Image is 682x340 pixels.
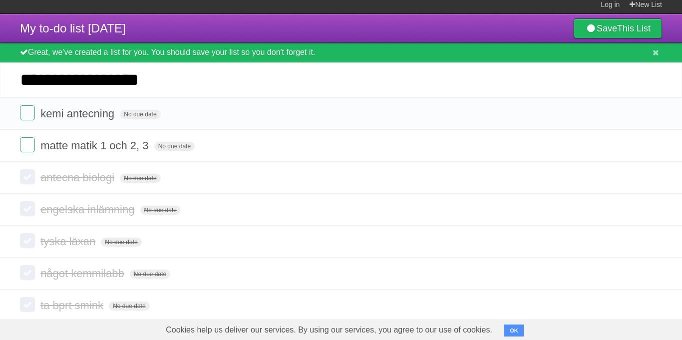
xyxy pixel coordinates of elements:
[40,235,98,248] span: tyska läxan
[154,142,195,151] span: No due date
[574,18,662,38] a: SaveThis List
[120,174,160,183] span: No due date
[20,265,35,280] label: Done
[20,21,126,35] span: My to-do list [DATE]
[40,139,151,152] span: matte matik 1 och 2, 3
[40,107,117,120] span: kemi antecning
[40,203,137,216] span: engelska inlämning
[504,325,524,337] button: OK
[130,270,170,279] span: No due date
[617,23,651,33] b: This List
[109,302,149,311] span: No due date
[20,169,35,184] label: Done
[20,105,35,120] label: Done
[40,171,117,184] span: antecna biologi
[101,238,141,247] span: No due date
[40,267,127,280] span: något kemmilabb
[40,299,106,312] span: ta bprt smink
[140,206,181,215] span: No due date
[20,201,35,216] label: Done
[156,320,502,340] span: Cookies help us deliver our services. By using our services, you agree to our use of cookies.
[120,110,160,119] span: No due date
[20,297,35,312] label: Done
[20,137,35,152] label: Done
[20,233,35,248] label: Done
